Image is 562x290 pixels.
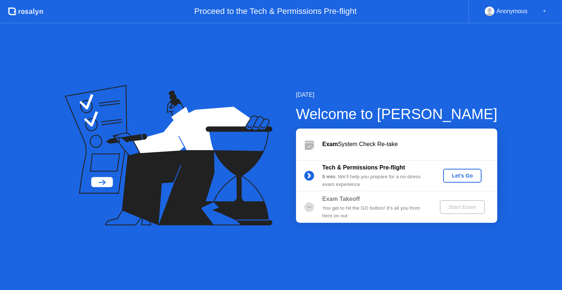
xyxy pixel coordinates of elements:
div: System Check Re-take [322,140,497,149]
div: Start Exam [443,204,482,210]
div: ▼ [543,7,546,16]
div: Let's Go [446,173,479,179]
div: You get to hit the GO button! It’s all you from here on out [322,205,428,220]
b: 5 min [322,174,336,179]
button: Let's Go [443,169,482,183]
b: Exam Takeoff [322,196,360,202]
div: Welcome to [PERSON_NAME] [296,103,498,125]
div: [DATE] [296,91,498,99]
div: Anonymous [497,7,528,16]
div: : We’ll help you prepare for a no-stress exam experience [322,173,428,188]
button: Start Exam [440,200,485,214]
b: Exam [322,141,338,147]
b: Tech & Permissions Pre-flight [322,164,405,171]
